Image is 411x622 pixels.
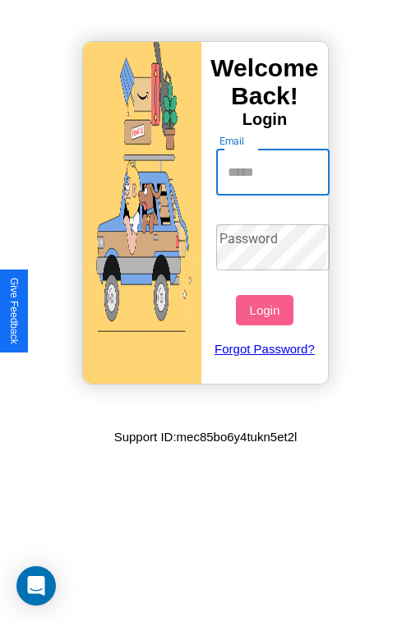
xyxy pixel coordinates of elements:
div: Give Feedback [8,278,20,344]
p: Support ID: mec85bo6y4tukn5et2l [114,426,298,448]
h3: Welcome Back! [201,54,328,110]
label: Email [219,134,245,148]
button: Login [236,295,293,325]
a: Forgot Password? [208,325,322,372]
h4: Login [201,110,328,129]
div: Open Intercom Messenger [16,566,56,606]
img: gif [83,42,201,384]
